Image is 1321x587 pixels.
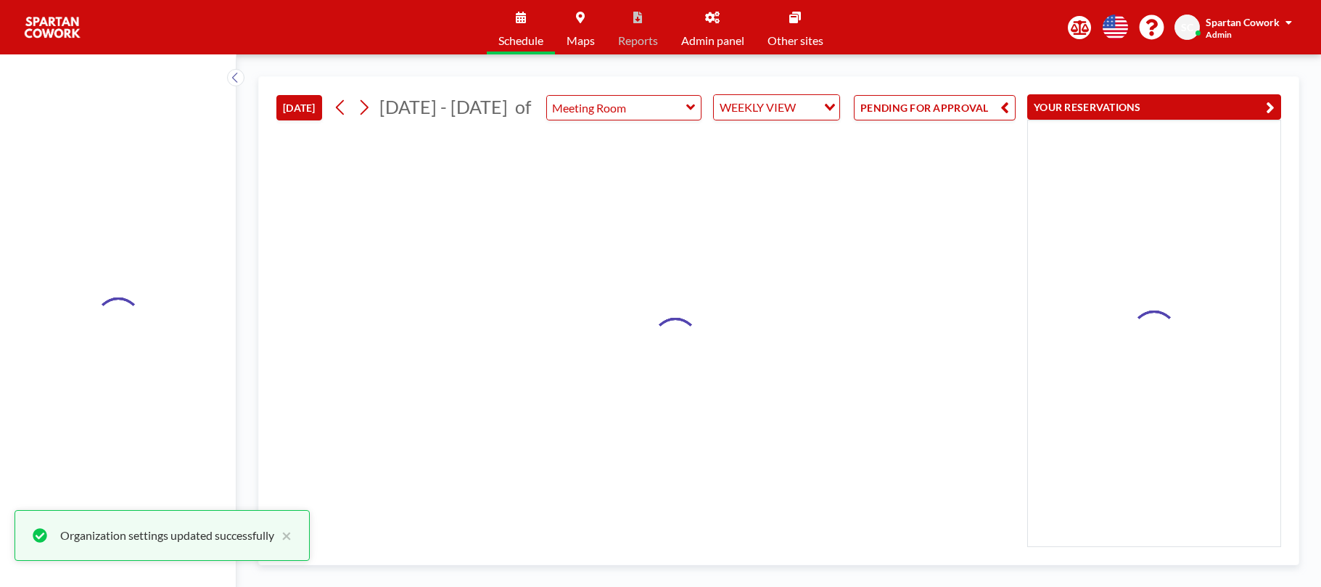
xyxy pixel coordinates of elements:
[567,35,595,46] span: Maps
[618,35,658,46] span: Reports
[60,527,274,544] div: Organization settings updated successfully
[23,13,81,42] img: organization-logo
[1027,94,1281,120] button: YOUR RESERVATIONS
[768,35,823,46] span: Other sites
[498,35,543,46] span: Schedule
[854,95,1016,120] button: PENDING FOR APPROVAL
[714,95,839,120] div: Search for option
[717,98,799,117] span: WEEKLY VIEW
[1181,21,1193,34] span: SC
[276,95,322,120] button: [DATE]
[274,527,292,544] button: close
[547,96,686,120] input: Meeting Room
[379,96,508,118] span: [DATE] - [DATE]
[1206,29,1232,40] span: Admin
[515,96,531,118] span: of
[1206,16,1280,28] span: Spartan Cowork
[800,98,815,117] input: Search for option
[681,35,744,46] span: Admin panel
